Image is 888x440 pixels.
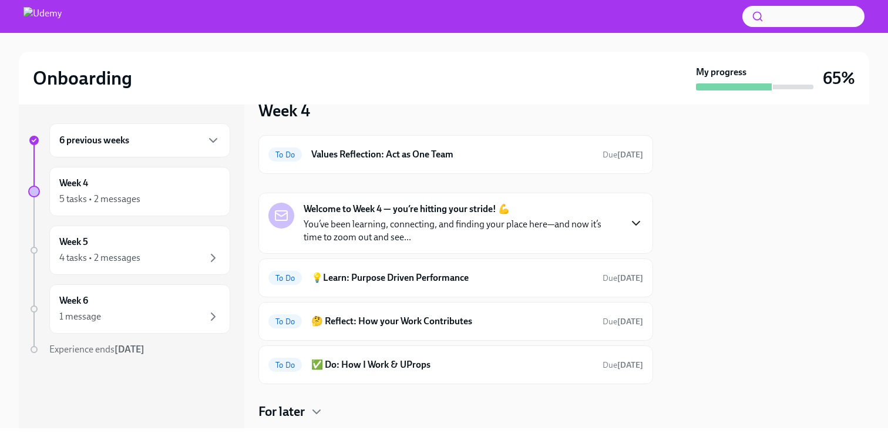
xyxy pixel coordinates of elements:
h4: For later [258,403,305,421]
strong: Welcome to Week 4 — you’re hitting your stride! 💪 [304,203,510,216]
h6: Week 5 [59,236,88,248]
h6: Values Reflection: Act as One Team [311,148,593,161]
span: To Do [268,317,302,326]
h6: Week 4 [59,177,88,190]
strong: [DATE] [617,317,643,327]
div: For later [258,403,653,421]
span: September 2nd, 2025 10:00 [603,149,643,160]
h3: Week 4 [258,100,310,121]
a: Week 61 message [28,284,230,334]
span: September 6th, 2025 10:00 [603,316,643,327]
strong: [DATE] [617,273,643,283]
h3: 65% [823,68,855,89]
a: To Do🤔 Reflect: How your Work ContributesDue[DATE] [268,312,643,331]
a: To DoValues Reflection: Act as One TeamDue[DATE] [268,145,643,164]
p: You’ve been learning, connecting, and finding your place here—and now it’s time to zoom out and s... [304,218,620,244]
strong: My progress [696,66,746,79]
h6: 6 previous weeks [59,134,129,147]
span: Experience ends [49,344,144,355]
div: 5 tasks • 2 messages [59,193,140,206]
h6: 💡Learn: Purpose Driven Performance [311,271,593,284]
a: To Do💡Learn: Purpose Driven PerformanceDue[DATE] [268,268,643,287]
div: 1 message [59,310,101,323]
strong: [DATE] [617,360,643,370]
img: Udemy [23,7,62,26]
a: Week 45 tasks • 2 messages [28,167,230,216]
h6: 🤔 Reflect: How your Work Contributes [311,315,593,328]
h6: Week 6 [59,294,88,307]
div: 4 tasks • 2 messages [59,251,140,264]
span: September 6th, 2025 10:00 [603,360,643,371]
a: Week 54 tasks • 2 messages [28,226,230,275]
strong: [DATE] [617,150,643,160]
span: Due [603,360,643,370]
h2: Onboarding [33,66,132,90]
div: 6 previous weeks [49,123,230,157]
strong: [DATE] [115,344,144,355]
span: To Do [268,150,302,159]
span: Due [603,150,643,160]
span: September 6th, 2025 10:00 [603,273,643,284]
span: Due [603,273,643,283]
h6: ✅ Do: How I Work & UProps [311,358,593,371]
span: To Do [268,361,302,370]
span: Due [603,317,643,327]
a: To Do✅ Do: How I Work & UPropsDue[DATE] [268,355,643,374]
span: To Do [268,274,302,283]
